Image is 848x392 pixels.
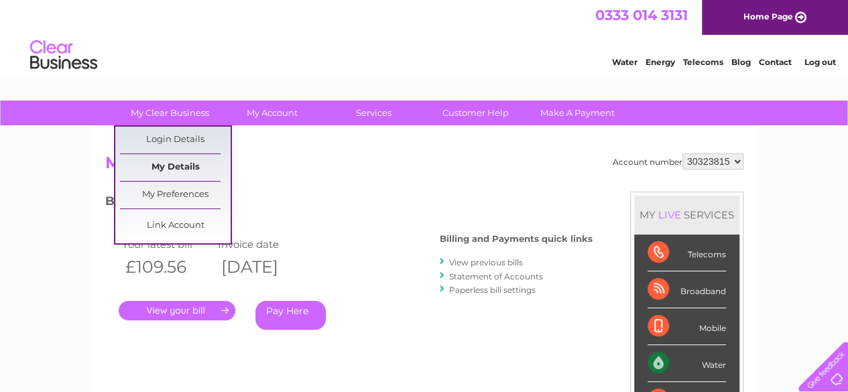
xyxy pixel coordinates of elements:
a: . [119,301,235,320]
a: Login Details [120,127,231,153]
td: Invoice date [215,235,311,253]
a: Link Account [120,212,231,239]
a: Telecoms [683,57,723,67]
th: £109.56 [119,253,215,281]
div: Account number [613,153,743,170]
a: Blog [731,57,751,67]
a: View previous bills [449,257,523,267]
h3: Bills and Payments [105,192,593,215]
a: Energy [646,57,675,67]
a: Paperless bill settings [449,285,536,295]
a: Water [612,57,638,67]
th: [DATE] [215,253,311,281]
div: Mobile [648,308,726,345]
div: Clear Business is a trading name of Verastar Limited (registered in [GEOGRAPHIC_DATA] No. 3667643... [108,7,741,65]
div: Broadband [648,271,726,308]
a: Make A Payment [522,101,633,125]
div: Telecoms [648,235,726,271]
div: LIVE [656,208,684,221]
a: Contact [759,57,792,67]
h2: My Account [105,153,743,179]
div: Water [648,345,726,382]
a: My Clear Business [115,101,225,125]
a: Statement of Accounts [449,271,543,281]
a: Services [318,101,429,125]
a: 0333 014 3131 [595,7,688,23]
h4: Billing and Payments quick links [440,234,593,244]
img: logo.png [29,35,98,76]
a: My Preferences [120,182,231,208]
a: Customer Help [420,101,531,125]
div: MY SERVICES [634,196,739,234]
a: My Account [217,101,327,125]
a: My Details [120,154,231,181]
a: Pay Here [255,301,326,330]
a: Log out [804,57,835,67]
